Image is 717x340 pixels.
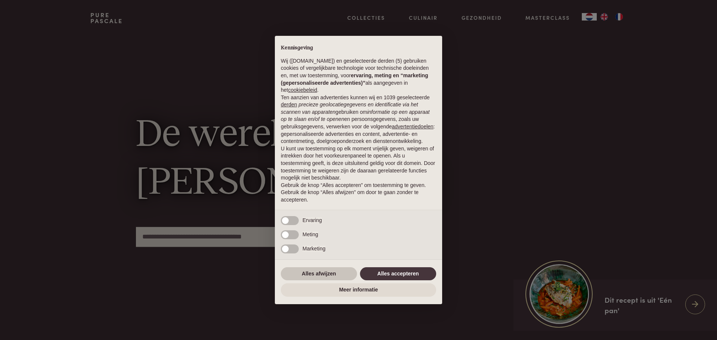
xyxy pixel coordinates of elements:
span: Marketing [302,246,325,252]
button: derden [281,101,297,109]
p: Gebruik de knop “Alles accepteren” om toestemming te geven. Gebruik de knop “Alles afwijzen” om d... [281,182,436,204]
p: Ten aanzien van advertenties kunnen wij en 1039 geselecteerde gebruiken om en persoonsgegevens, z... [281,94,436,145]
h2: Kennisgeving [281,45,436,52]
strong: ervaring, meting en “marketing (gepersonaliseerde advertenties)” [281,72,428,86]
em: precieze geolocatiegegevens en identificatie via het scannen van apparaten [281,102,418,115]
a: cookiebeleid [288,87,317,93]
p: Wij ([DOMAIN_NAME]) en geselecteerde derden (5) gebruiken cookies of vergelijkbare technologie vo... [281,57,436,94]
button: Alles accepteren [360,267,436,281]
span: Ervaring [302,217,322,223]
p: U kunt uw toestemming op elk moment vrijelijk geven, weigeren of intrekken door het voorkeurenpan... [281,145,436,182]
button: Meer informatie [281,283,436,297]
button: Alles afwijzen [281,267,357,281]
em: informatie op een apparaat op te slaan en/of te openen [281,109,430,122]
button: advertentiedoelen [392,123,433,131]
span: Meting [302,231,318,237]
